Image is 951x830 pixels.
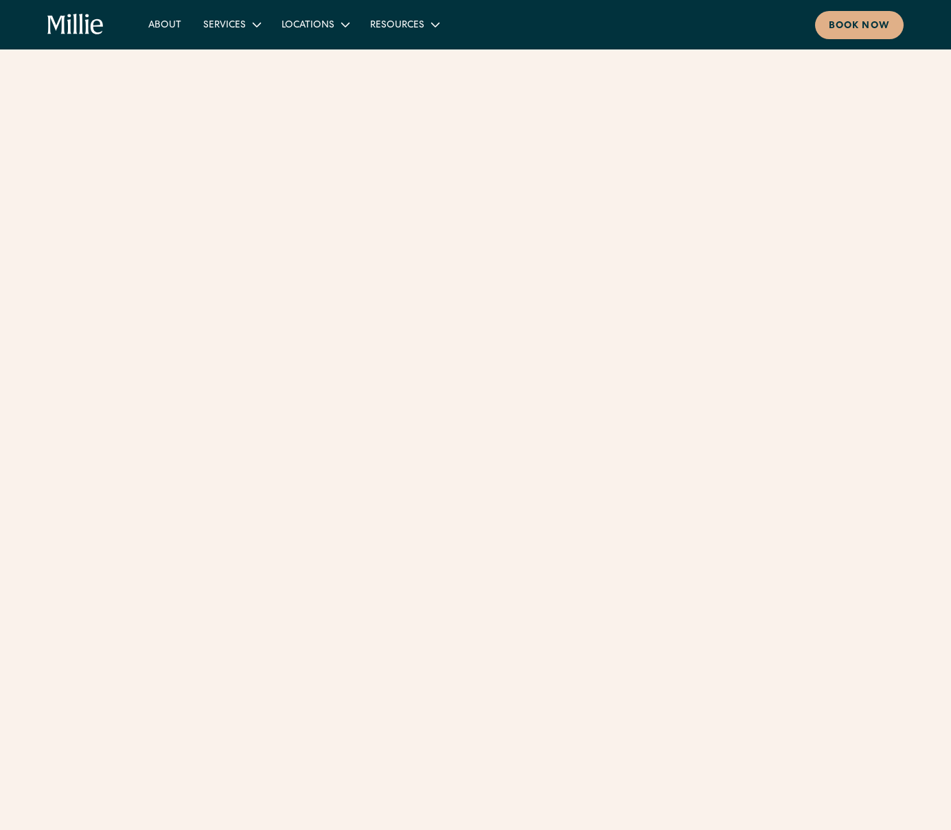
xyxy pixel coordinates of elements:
[47,14,104,36] a: home
[370,19,424,33] div: Resources
[203,19,246,33] div: Services
[271,13,359,36] div: Locations
[192,13,271,36] div: Services
[829,19,890,34] div: Book now
[359,13,449,36] div: Resources
[137,13,192,36] a: About
[815,11,904,39] a: Book now
[282,19,334,33] div: Locations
